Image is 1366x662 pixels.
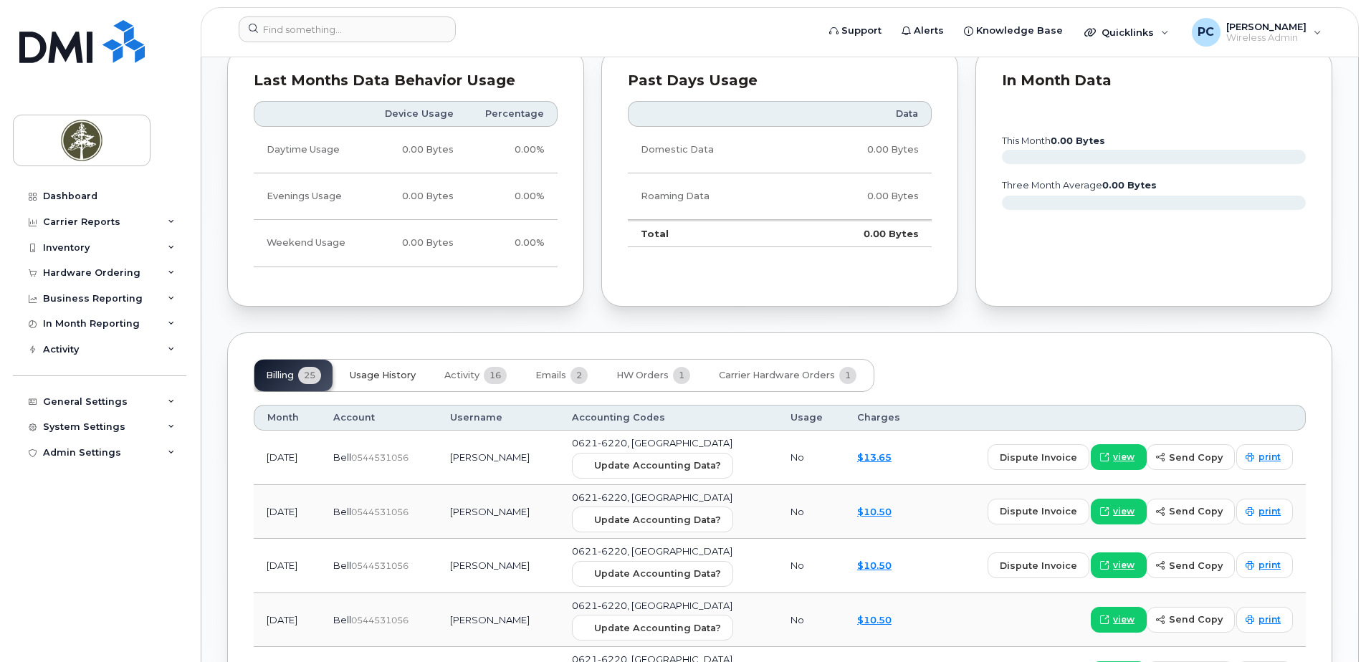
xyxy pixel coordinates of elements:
[1091,444,1147,470] a: view
[594,567,721,580] span: Update Accounting Data?
[570,367,588,384] span: 2
[467,220,558,267] td: 0.00%
[954,16,1073,45] a: Knowledge Base
[366,220,467,267] td: 0.00 Bytes
[795,220,932,247] td: 0.00 Bytes
[366,127,467,173] td: 0.00 Bytes
[1074,18,1179,47] div: Quicklinks
[484,367,507,384] span: 16
[559,405,778,431] th: Accounting Codes
[572,491,732,503] span: 0621-6220, [GEOGRAPHIC_DATA]
[1169,451,1223,464] span: send copy
[254,539,320,593] td: [DATE]
[1258,559,1281,572] span: print
[333,451,351,463] span: Bell
[844,405,924,431] th: Charges
[778,539,844,593] td: No
[628,173,795,220] td: Roaming Data
[333,506,351,517] span: Bell
[1102,180,1157,191] tspan: 0.00 Bytes
[437,431,559,485] td: [PERSON_NAME]
[976,24,1063,38] span: Knowledge Base
[795,127,932,173] td: 0.00 Bytes
[254,127,366,173] td: Daytime Usage
[333,614,351,625] span: Bell
[572,561,733,587] button: Update Accounting Data?
[320,405,437,431] th: Account
[254,431,320,485] td: [DATE]
[628,74,932,88] div: Past Days Usage
[572,453,733,479] button: Update Accounting Data?
[572,437,732,448] span: 0621-6220, [GEOGRAPHIC_DATA]
[778,431,844,485] td: No
[594,621,721,635] span: Update Accounting Data?
[437,593,559,648] td: [PERSON_NAME]
[892,16,954,45] a: Alerts
[988,552,1089,578] button: dispute invoice
[437,539,559,593] td: [PERSON_NAME]
[350,370,416,381] span: Usage History
[254,405,320,431] th: Month
[351,507,409,517] span: 0544531056
[839,367,856,384] span: 1
[819,16,892,45] a: Support
[1169,613,1223,626] span: send copy
[673,367,690,384] span: 1
[351,615,409,625] span: 0544531056
[1001,180,1157,191] text: three month average
[254,173,558,220] tr: Weekdays from 6:00pm to 8:00am
[628,127,795,173] td: Domestic Data
[351,452,409,463] span: 0544531056
[1113,505,1135,518] span: view
[572,600,732,611] span: 0621-6220, [GEOGRAPHIC_DATA]
[1001,135,1105,146] text: this month
[1113,613,1135,626] span: view
[1258,613,1281,626] span: print
[1000,504,1077,518] span: dispute invoice
[239,16,456,42] input: Find something...
[1147,444,1235,470] button: send copy
[1198,24,1214,41] span: PC
[778,593,844,648] td: No
[795,173,932,220] td: 0.00 Bytes
[857,560,892,571] a: $10.50
[1236,499,1293,524] a: print
[988,499,1089,524] button: dispute invoice
[1102,27,1154,38] span: Quicklinks
[857,614,892,625] a: $10.50
[437,485,559,539] td: [PERSON_NAME]
[1091,607,1147,633] a: view
[857,506,892,517] a: $10.50
[841,24,882,38] span: Support
[1091,552,1147,578] a: view
[914,24,944,38] span: Alerts
[628,220,795,247] td: Total
[467,101,558,127] th: Percentage
[594,513,721,527] span: Update Accounting Data?
[1226,32,1307,44] span: Wireless Admin
[988,444,1089,470] button: dispute invoice
[719,370,835,381] span: Carrier Hardware Orders
[572,545,732,557] span: 0621-6220, [GEOGRAPHIC_DATA]
[254,173,366,220] td: Evenings Usage
[254,74,558,88] div: Last Months Data Behavior Usage
[795,101,932,127] th: Data
[1002,74,1306,88] div: In Month Data
[1182,18,1332,47] div: Paulina Cantos
[444,370,479,381] span: Activity
[1113,559,1135,572] span: view
[1169,504,1223,518] span: send copy
[467,173,558,220] td: 0.00%
[572,507,733,532] button: Update Accounting Data?
[1258,451,1281,464] span: print
[254,220,558,267] tr: Friday from 6:00pm to Monday 8:00am
[1147,607,1235,633] button: send copy
[254,220,366,267] td: Weekend Usage
[254,593,320,648] td: [DATE]
[616,370,669,381] span: HW Orders
[1147,499,1235,524] button: send copy
[351,560,409,571] span: 0544531056
[1236,552,1293,578] a: print
[572,615,733,641] button: Update Accounting Data?
[366,101,467,127] th: Device Usage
